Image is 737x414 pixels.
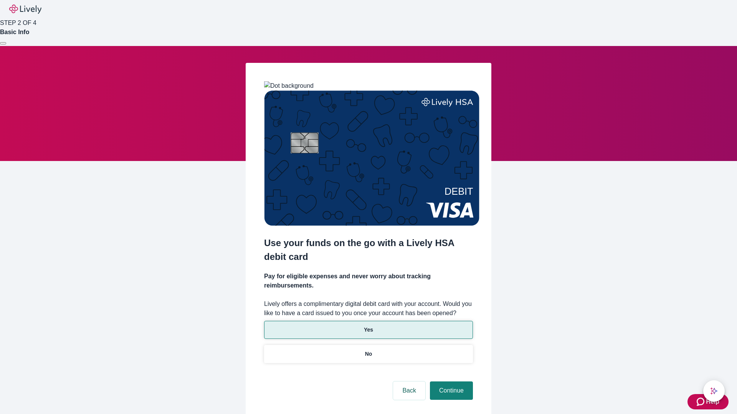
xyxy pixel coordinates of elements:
[393,381,425,400] button: Back
[697,397,706,406] svg: Zendesk support icon
[264,345,473,363] button: No
[687,394,729,409] button: Zendesk support iconHelp
[703,380,725,402] button: chat
[9,5,41,14] img: Lively
[365,350,372,358] p: No
[706,397,719,406] span: Help
[364,326,373,334] p: Yes
[264,321,473,339] button: Yes
[264,81,314,90] img: Dot background
[710,387,718,395] svg: Lively AI Assistant
[430,381,473,400] button: Continue
[264,236,473,264] h2: Use your funds on the go with a Lively HSA debit card
[264,90,479,226] img: Debit card
[264,299,473,318] label: Lively offers a complimentary digital debit card with your account. Would you like to have a card...
[264,272,473,290] h4: Pay for eligible expenses and never worry about tracking reimbursements.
